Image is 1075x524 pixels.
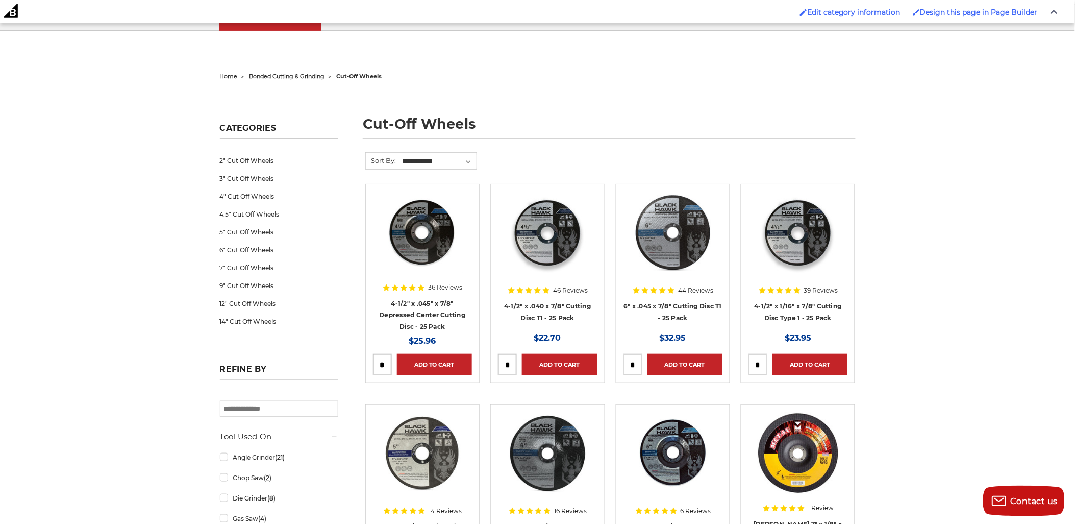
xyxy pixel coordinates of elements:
[382,192,463,273] img: 4-1/2" x 3/64" x 7/8" Depressed Center Type 27 Cut Off Wheel
[755,302,842,322] a: 4-1/2" x 1/16" x 7/8" Cutting Disc Type 1 - 25 Pack
[220,295,338,313] a: 12" Cut Off Wheels
[772,354,847,375] a: Add to Cart
[366,153,396,168] label: Sort By:
[507,192,588,273] img: 4-1/2" super thin cut off wheel for fast metal cutting and minimal kerf
[429,508,462,514] span: 14 Reviews
[220,431,338,443] h5: Tool Used On
[507,412,588,494] img: 6" x .045" x 7/8" Depressed Center Type 27 Cut Off Wheel
[401,154,477,169] select: Sort By:
[249,73,325,80] a: bonded cutting & grinding
[748,412,847,511] a: Mercer 7" x 1/8" x 7/8 Cutting and Light Grinding Wheel
[623,192,722,291] a: 6" x .045 x 7/8" Cutting Disc T1
[498,412,597,511] a: 6" x .045" x 7/8" Depressed Center Type 27 Cut Off Wheel
[647,354,722,375] a: Add to Cart
[220,152,338,170] a: 2" Cut Off Wheels
[632,192,714,273] img: 6" x .045 x 7/8" Cutting Disc T1
[220,364,338,380] h5: Refine by
[908,3,1043,22] a: Enabled brush for page builder edit. Design this page in Page Builder
[913,9,920,16] img: Enabled brush for page builder edit.
[983,486,1065,516] button: Contact us
[681,508,711,514] span: 6 Reviews
[504,302,591,322] a: 4-1/2" x .040 x 7/8" Cutting Disc T1 - 25 Pack
[363,117,856,139] h1: cut-off wheels
[373,412,472,511] a: Close-up of Black Hawk 5-inch thin cut-off disc for precision metalwork
[220,259,338,277] a: 7" Cut Off Wheels
[397,354,472,375] a: Add to Cart
[623,412,722,511] a: 5" x 3/64" x 7/8" Depressed Center Type 27 Cut Off Wheel
[382,412,463,494] img: Close-up of Black Hawk 5-inch thin cut-off disc for precision metalwork
[220,469,338,487] a: Chop Saw
[553,288,588,294] span: 46 Reviews
[220,277,338,295] a: 9" Cut Off Wheels
[785,333,811,343] span: $23.95
[220,205,338,223] a: 4.5" Cut Off Wheels
[409,336,436,346] span: $25.96
[757,412,839,494] img: Mercer 7" x 1/8" x 7/8 Cutting and Light Grinding Wheel
[379,300,465,330] a: 4-1/2" x .045" x 7/8" Depressed Center Cutting Disc - 25 Pack
[220,241,338,259] a: 6" Cut Off Wheels
[800,9,807,16] img: Enabled brush for category edit
[264,474,271,482] span: (2)
[748,192,847,291] a: 4-1/2" x 1/16" x 7/8" Cutting Disc Type 1 - 25 Pack
[795,3,906,22] a: Enabled brush for category edit Edit category information
[522,354,597,375] a: Add to Cart
[220,73,238,80] a: home
[623,302,722,322] a: 6" x .045 x 7/8" Cutting Disc T1 - 25 Pack
[220,313,338,330] a: 14" Cut Off Wheels
[498,192,597,291] a: 4-1/2" super thin cut off wheel for fast metal cutting and minimal kerf
[757,192,839,273] img: 4-1/2" x 1/16" x 7/8" Cutting Disc Type 1 - 25 Pack
[920,8,1038,17] span: Design this page in Page Builder
[220,489,338,507] a: Die Grinder
[1051,10,1058,14] img: Close Admin Bar
[220,448,338,466] a: Angle Grinder
[220,187,338,205] a: 4" Cut Off Wheels
[554,508,587,514] span: 16 Reviews
[337,73,382,80] span: cut-off wheels
[807,8,901,17] span: Edit category information
[804,288,838,294] span: 39 Reviews
[275,454,285,461] span: (21)
[678,288,713,294] span: 44 Reviews
[660,333,686,343] span: $32.95
[258,515,266,522] span: (4)
[1011,496,1058,506] span: Contact us
[267,494,276,502] span: (8)
[632,412,714,494] img: 5" x 3/64" x 7/8" Depressed Center Type 27 Cut Off Wheel
[534,333,561,343] span: $22.70
[220,123,338,139] h5: Categories
[220,170,338,187] a: 3" Cut Off Wheels
[373,192,472,291] a: 4-1/2" x 3/64" x 7/8" Depressed Center Type 27 Cut Off Wheel
[220,223,338,241] a: 5" Cut Off Wheels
